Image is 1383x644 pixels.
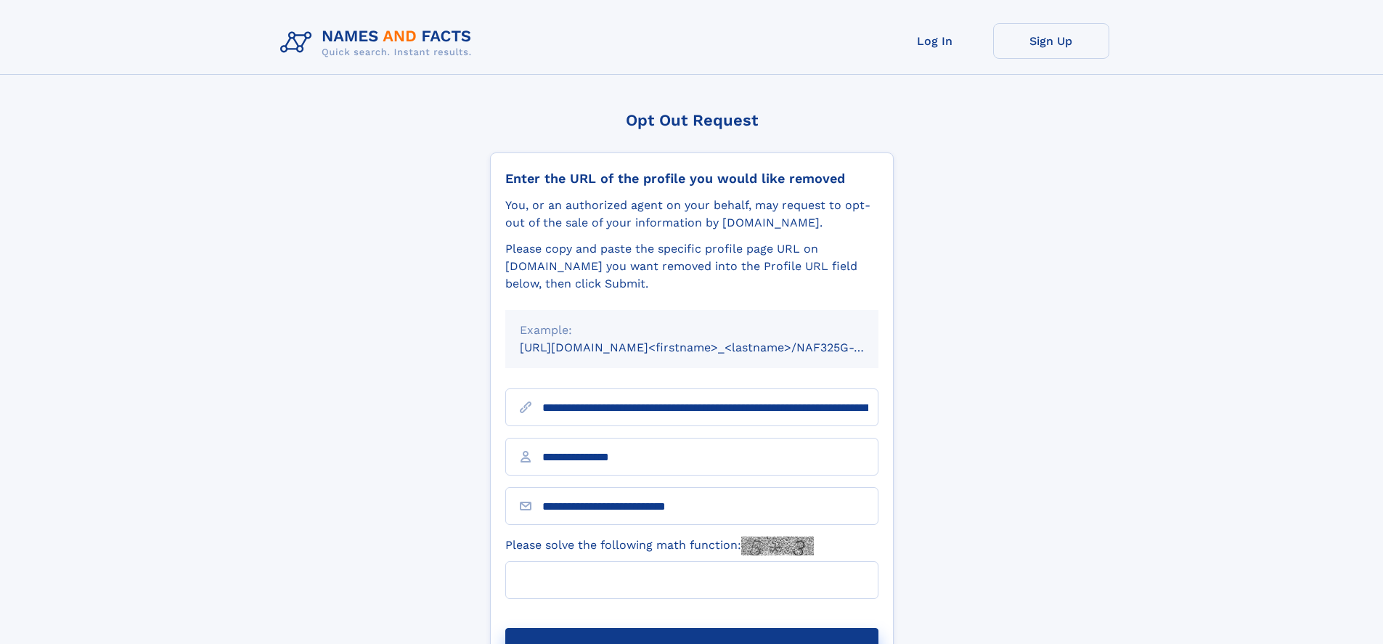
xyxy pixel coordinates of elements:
a: Sign Up [993,23,1109,59]
div: Example: [520,322,864,339]
small: [URL][DOMAIN_NAME]<firstname>_<lastname>/NAF325G-xxxxxxxx [520,341,906,354]
a: Log In [877,23,993,59]
div: Enter the URL of the profile you would like removed [505,171,878,187]
div: You, or an authorized agent on your behalf, may request to opt-out of the sale of your informatio... [505,197,878,232]
label: Please solve the following math function: [505,537,814,555]
div: Opt Out Request [490,111,894,129]
img: Logo Names and Facts [274,23,484,62]
div: Please copy and paste the specific profile page URL on [DOMAIN_NAME] you want removed into the Pr... [505,240,878,293]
